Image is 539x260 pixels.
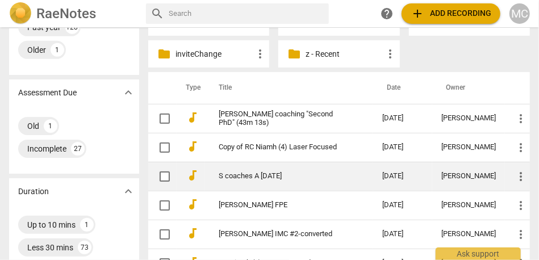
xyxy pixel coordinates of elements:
[9,2,137,25] a: LogoRaeNotes
[27,143,66,154] div: Incomplete
[441,201,496,209] div: [PERSON_NAME]
[514,228,528,241] span: more_vert
[253,47,267,61] span: more_vert
[120,183,137,200] button: Show more
[402,3,500,24] button: Upload
[441,230,496,238] div: [PERSON_NAME]
[380,7,394,20] span: help
[120,84,137,101] button: Show more
[384,47,398,61] span: more_vert
[219,143,341,152] a: Copy of RC Niamh (4) Laser Focused
[411,7,424,20] span: add
[441,114,496,123] div: [PERSON_NAME]
[514,170,528,183] span: more_vert
[177,72,205,104] th: Type
[306,48,383,60] p: z - Recent
[219,172,341,181] a: S coaches A [DATE]
[205,72,373,104] th: Title
[44,119,57,133] div: 1
[373,191,432,220] td: [DATE]
[78,241,91,254] div: 73
[186,227,199,240] span: audiotrack
[509,3,530,24] button: MC
[441,143,496,152] div: [PERSON_NAME]
[514,112,528,125] span: more_vert
[36,6,96,22] h2: RaeNotes
[514,199,528,212] span: more_vert
[219,110,341,127] a: [PERSON_NAME] coaching "Second PhD" (43m 13s)
[186,169,199,182] span: audiotrack
[27,219,76,230] div: Up to 10 mins
[80,218,94,232] div: 1
[27,44,46,56] div: Older
[122,184,135,198] span: expand_more
[169,5,324,23] input: Search
[373,104,432,133] td: [DATE]
[219,201,341,209] a: [PERSON_NAME] FPE
[157,47,171,61] span: folder
[287,47,301,61] span: folder
[9,2,32,25] img: Logo
[122,86,135,99] span: expand_more
[373,220,432,249] td: [DATE]
[151,7,164,20] span: search
[27,120,39,132] div: Old
[441,172,496,181] div: [PERSON_NAME]
[432,72,505,104] th: Owner
[186,111,199,124] span: audiotrack
[27,242,73,253] div: Less 30 mins
[176,48,253,60] p: inviteChange
[51,43,64,57] div: 1
[219,230,341,238] a: [PERSON_NAME] IMC #2-converted
[411,7,491,20] span: Add recording
[18,87,77,99] p: Assessment Due
[377,3,397,24] a: Help
[18,186,49,198] p: Duration
[71,142,85,156] div: 27
[373,72,432,104] th: Date
[436,248,521,260] div: Ask support
[514,141,528,154] span: more_vert
[186,140,199,153] span: audiotrack
[373,162,432,191] td: [DATE]
[373,133,432,162] td: [DATE]
[186,198,199,211] span: audiotrack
